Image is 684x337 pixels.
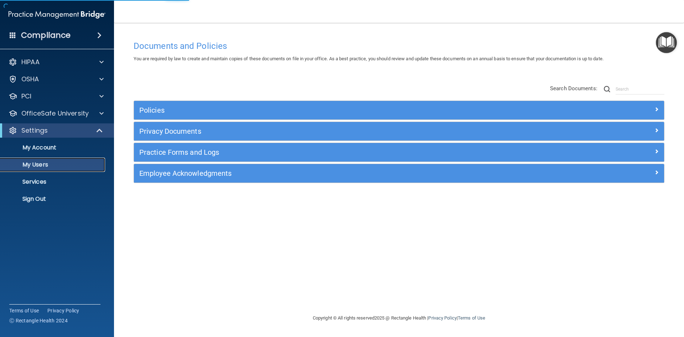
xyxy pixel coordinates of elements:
[139,168,659,179] a: Employee Acknowledgments
[134,56,603,61] span: You are required by law to create and maintain copies of these documents on file in your office. ...
[9,7,105,22] img: PMB logo
[9,317,68,324] span: Ⓒ Rectangle Health 2024
[139,126,659,137] a: Privacy Documents
[139,106,526,114] h5: Policies
[5,178,102,185] p: Services
[9,58,104,66] a: HIPAA
[9,307,39,314] a: Terms of Use
[5,161,102,168] p: My Users
[5,195,102,203] p: Sign Out
[47,307,79,314] a: Privacy Policy
[21,126,48,135] p: Settings
[616,84,664,95] input: Search
[134,41,664,51] h4: Documents and Policies
[21,58,40,66] p: HIPAA
[9,75,104,83] a: OSHA
[21,92,31,101] p: PCI
[550,85,597,92] span: Search Documents:
[5,144,102,151] p: My Account
[269,307,529,330] div: Copyright © All rights reserved 2025 @ Rectangle Health | |
[21,109,89,118] p: OfficeSafe University
[604,86,610,92] img: ic-search.3b580494.png
[9,92,104,101] a: PCI
[139,148,526,156] h5: Practice Forms and Logs
[428,315,456,321] a: Privacy Policy
[139,169,526,177] h5: Employee Acknowledgments
[656,32,677,53] button: Open Resource Center
[21,30,71,40] h4: Compliance
[21,75,39,83] p: OSHA
[139,104,659,116] a: Policies
[9,126,103,135] a: Settings
[139,147,659,158] a: Practice Forms and Logs
[139,127,526,135] h5: Privacy Documents
[9,109,104,118] a: OfficeSafe University
[458,315,485,321] a: Terms of Use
